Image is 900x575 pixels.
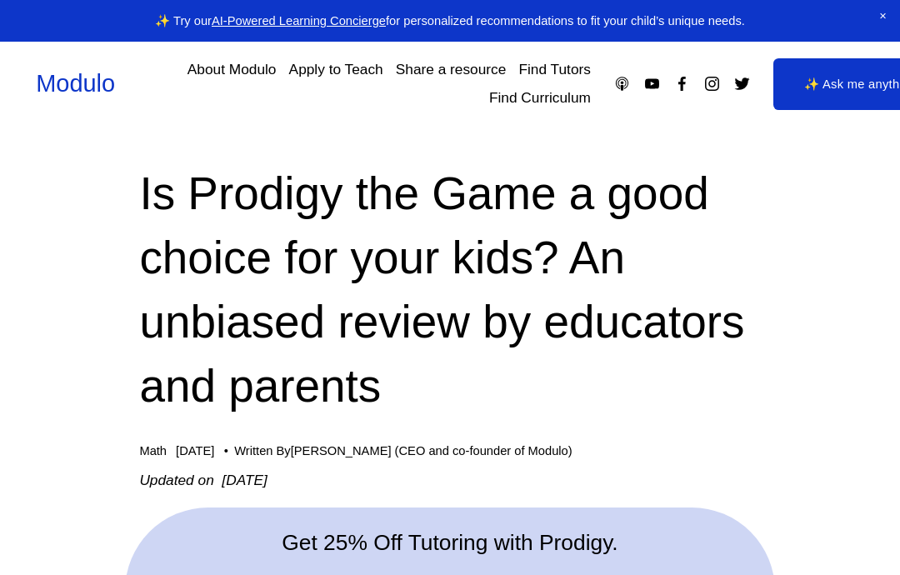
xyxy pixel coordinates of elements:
a: About Modulo [187,55,277,84]
a: AI-Powered Learning Concierge [212,14,386,27]
a: YouTube [643,75,661,92]
a: Twitter [733,75,751,92]
a: Find Tutors [518,55,590,84]
div: Written By [234,444,572,459]
a: Share a resource [396,55,507,84]
a: Apply to Teach [289,55,383,84]
a: Math [139,444,167,457]
a: [PERSON_NAME] (CEO and co-founder of Modulo) [291,444,572,457]
a: Facebook [673,75,691,92]
a: Find Curriculum [489,84,591,113]
a: Apple Podcasts [613,75,631,92]
a: Instagram [703,75,721,92]
em: Updated on [DATE] [139,472,267,488]
a: Modulo [36,70,115,97]
h1: Is Prodigy the Game a good choice for your kids? An unbiased review by educators and parents [139,162,760,417]
h2: Get 25% Off Tutoring with Prodigy. [191,527,710,558]
span: [DATE] [176,444,214,457]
